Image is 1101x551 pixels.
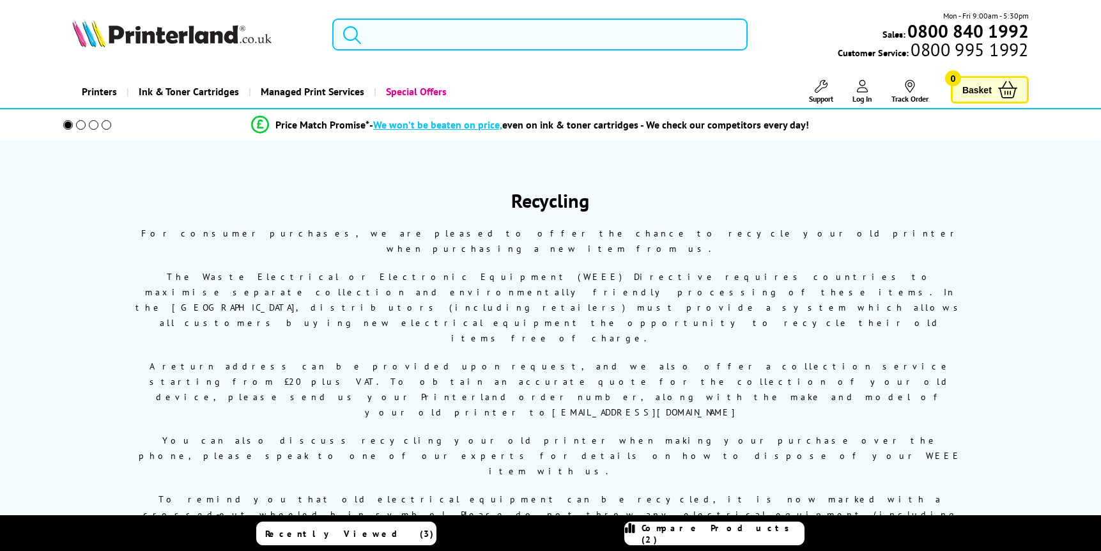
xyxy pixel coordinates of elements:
a: Basket 0 [951,76,1029,104]
span: 0800 995 1992 [909,43,1028,56]
li: modal_Promise [46,114,1015,136]
a: Log In [852,80,872,104]
a: Recently Viewed (3) [256,522,436,545]
span: Customer Service: [838,43,1028,59]
a: Printers [72,75,127,108]
span: Mon - Fri 9:00am - 5:30pm [943,10,1029,22]
span: Price Match Promise* [275,118,369,131]
div: - even on ink & toner cartridges - We check our competitors every day! [369,118,809,131]
span: We won’t be beaten on price, [373,118,502,131]
p: The Waste Electrical or Electronic Equipment (WEEE) Directive requires countries to maximise sepa... [132,269,969,346]
img: Printerland Logo [72,19,272,47]
p: You can also discuss recycling your old printer when making your purchase over the phone, please ... [132,433,969,479]
a: Printerland Logo [72,19,316,50]
a: Track Order [891,80,928,104]
span: Support [809,94,833,104]
span: Sales: [882,28,905,40]
span: Compare Products (2) [642,522,804,545]
p: To remind you that old electrical equipment can be recycled, it is now marked with a crossed‐out ... [132,492,969,538]
a: Support [809,80,833,104]
span: Recently Viewed (3) [265,528,434,539]
b: 0800 840 1992 [907,19,1029,43]
a: Ink & Toner Cartridges [127,75,249,108]
a: Special Offers [374,75,456,108]
a: 0800 840 1992 [905,25,1029,37]
a: Compare Products (2) [624,522,805,545]
p: For consumer purchases, we are pleased to offer the chance to recycle your old printer when purch... [132,226,969,256]
span: 0 [945,70,961,86]
a: Managed Print Services [249,75,374,108]
h1: Recycling [132,188,969,213]
span: Basket [962,81,992,98]
p: A return address can be provided upon request, and we also offer a collection service starting fr... [132,359,969,420]
span: Ink & Toner Cartridges [139,75,239,108]
span: Log In [852,94,872,104]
